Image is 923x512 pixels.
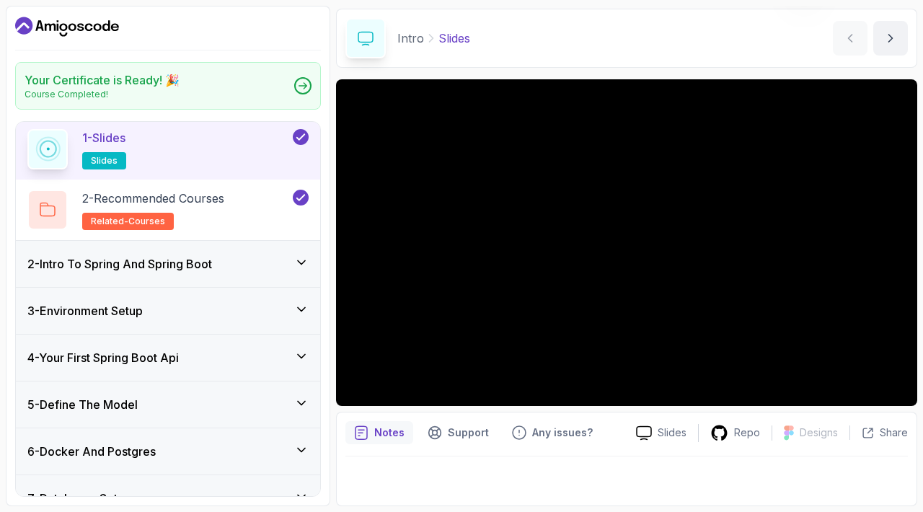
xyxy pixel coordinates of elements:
[833,21,867,56] button: previous content
[16,381,320,428] button: 5-Define The Model
[82,190,224,207] p: 2 - Recommended Courses
[25,71,180,89] h2: Your Certificate is Ready! 🎉
[374,425,405,440] p: Notes
[15,62,321,110] a: Your Certificate is Ready! 🎉Course Completed!
[16,288,320,334] button: 3-Environment Setup
[27,349,179,366] h3: 4 - Your First Spring Boot Api
[734,425,760,440] p: Repo
[532,425,593,440] p: Any issues?
[27,396,138,413] h3: 5 - Define The Model
[25,89,180,100] p: Course Completed!
[503,421,601,444] button: Feedback button
[438,30,470,47] p: Slides
[873,21,908,56] button: next content
[27,302,143,319] h3: 3 - Environment Setup
[800,425,838,440] p: Designs
[27,443,156,460] h3: 6 - Docker And Postgres
[15,15,119,38] a: Dashboard
[16,335,320,381] button: 4-Your First Spring Boot Api
[27,129,309,169] button: 1-Slidesslides
[27,190,309,230] button: 2-Recommended Coursesrelated-courses
[16,241,320,287] button: 2-Intro To Spring And Spring Boot
[448,425,489,440] p: Support
[880,425,908,440] p: Share
[27,490,131,507] h3: 7 - Databases Setup
[397,30,424,47] p: Intro
[658,425,686,440] p: Slides
[624,425,698,441] a: Slides
[27,255,212,273] h3: 2 - Intro To Spring And Spring Boot
[91,155,118,167] span: slides
[91,216,165,227] span: related-courses
[419,421,498,444] button: Support button
[16,428,320,475] button: 6-Docker And Postgres
[699,424,772,442] a: Repo
[849,425,908,440] button: Share
[82,129,125,146] p: 1 - Slides
[345,421,413,444] button: notes button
